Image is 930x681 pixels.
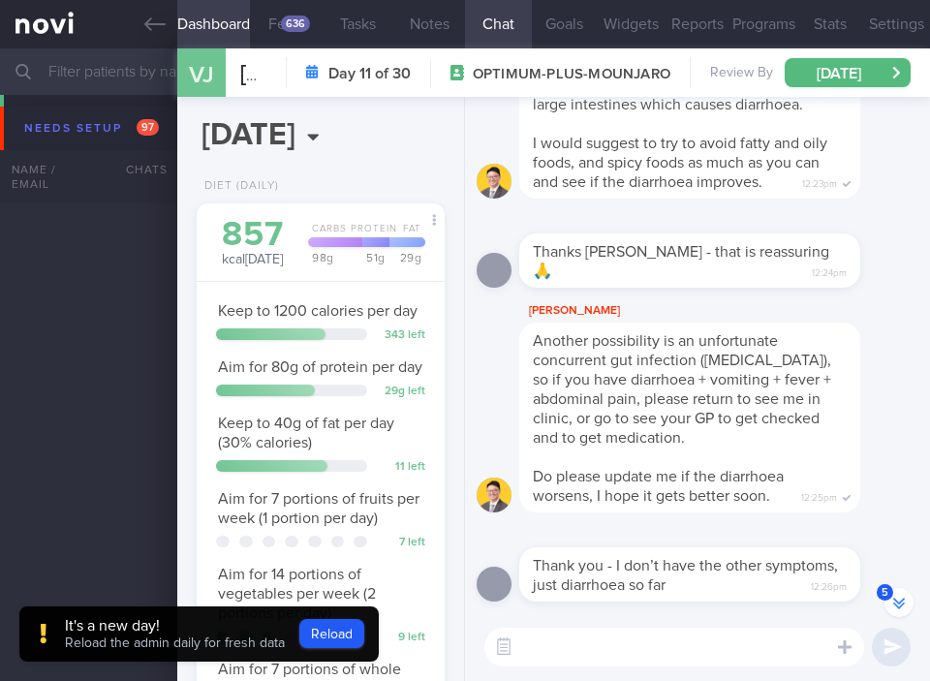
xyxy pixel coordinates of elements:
span: Aim for 14 portions of vegetables per week (2 portions per day) [218,567,376,621]
span: Do please update me if the diarrhoea worsens, I hope it gets better soon. [533,469,784,504]
strong: Day 11 of 30 [328,64,411,83]
span: Aim for 7 portions of fruits per week (1 portion per day) [218,491,419,526]
div: 51 g [356,252,390,263]
div: 857 [216,218,289,252]
span: Keep to 1200 calories per day [218,303,418,319]
div: [PERSON_NAME] [519,299,918,323]
div: 98 g [302,252,361,263]
span: 12:25pm [801,486,837,505]
span: Keep to 40g of fat per day (30% calories) [218,416,394,450]
span: Review By [710,65,773,82]
span: 12:24pm [812,262,847,280]
span: 12:26pm [811,575,847,594]
div: 29 g [384,252,425,263]
div: Fat [393,223,425,247]
span: [PERSON_NAME] [240,62,420,85]
div: 7 left [377,536,425,550]
span: Thank you - I don’t have the other symptoms, just diarrhoea so far [533,558,838,593]
button: [DATE] [785,58,911,87]
div: VJ [166,37,238,111]
div: Chats [100,150,177,189]
button: 5 [884,588,914,617]
div: 11 left [377,460,425,475]
span: OPTIMUM-PLUS-MOUNJARO [473,65,670,84]
div: kcal [DATE] [216,218,289,269]
div: 9 left [377,631,425,645]
span: 5 [877,584,893,601]
div: It's a new day! [65,616,285,635]
div: 29 g left [377,385,425,399]
span: Reload the admin daily for fresh data [65,636,285,650]
span: Aim for 80g of protein per day [218,359,422,375]
span: I would suggest to try to avoid fatty and oily foods, and spicy foods as much as you can and see ... [533,136,827,190]
button: Reload [299,619,364,648]
div: Carbs [302,223,349,247]
span: Another possibility is an unfortunate concurrent gut infection ([MEDICAL_DATA]), so if you have d... [533,333,831,446]
div: Needs setup [19,115,164,141]
span: 97 [137,119,159,136]
span: Thanks [PERSON_NAME] - that is reassuring 🙏 [533,244,829,279]
div: Protein [343,223,399,247]
div: 343 left [377,328,425,343]
span: 12:23pm [802,172,837,191]
div: Diet (Daily) [197,179,279,194]
div: 636 [281,15,310,32]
